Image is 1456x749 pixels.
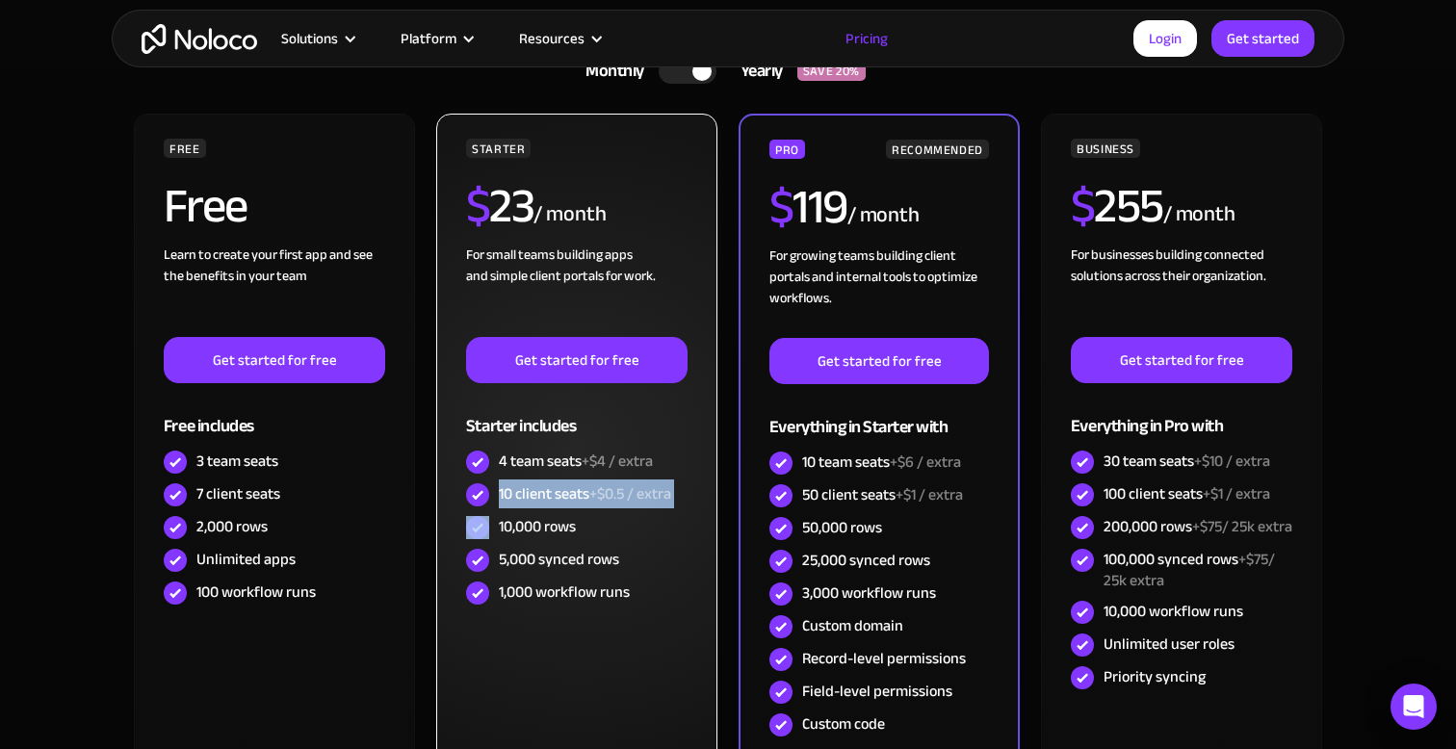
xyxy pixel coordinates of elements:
div: For businesses building connected solutions across their organization. ‍ [1071,245,1292,337]
div: Starter includes [466,383,688,446]
div: Resources [495,26,623,51]
div: Everything in Pro with [1071,383,1292,446]
div: For growing teams building client portals and internal tools to optimize workflows. [769,245,989,338]
div: Resources [519,26,585,51]
div: BUSINESS [1071,139,1140,158]
span: +$10 / extra [1194,447,1270,476]
div: 10 team seats [802,452,961,473]
div: Open Intercom Messenger [1391,684,1437,730]
h2: Free [164,182,247,230]
div: Everything in Starter with [769,384,989,447]
div: STARTER [466,139,531,158]
div: Record-level permissions [802,648,966,669]
div: Platform [401,26,456,51]
div: Monthly [561,57,659,86]
div: 100,000 synced rows [1104,549,1292,591]
span: +$4 / extra [582,447,653,476]
a: Get started for free [769,338,989,384]
span: +$1 / extra [896,480,963,509]
div: / month [1163,199,1235,230]
a: Login [1133,20,1197,57]
div: For small teams building apps and simple client portals for work. ‍ [466,245,688,337]
span: $ [466,161,490,251]
div: Field-level permissions [802,681,952,702]
div: Platform [377,26,495,51]
div: 10,000 rows [499,516,576,537]
div: Unlimited user roles [1104,633,1235,655]
div: Yearly [716,57,797,86]
div: Solutions [257,26,377,51]
div: / month [533,199,606,230]
span: +$6 / extra [890,448,961,477]
div: 5,000 synced rows [499,549,619,570]
a: Get started for free [164,337,385,383]
div: 3 team seats [196,451,278,472]
div: PRO [769,140,805,159]
div: 1,000 workflow runs [499,581,630,603]
a: Get started for free [1071,337,1292,383]
h2: 119 [769,183,847,231]
div: 50,000 rows [802,517,882,538]
span: +$75/ 25k extra [1104,545,1275,595]
div: 30 team seats [1104,451,1270,472]
span: +$1 / extra [1203,479,1270,508]
span: $ [769,162,793,252]
div: 100 client seats [1104,483,1270,504]
div: 10 client seats [499,483,671,504]
h2: 255 [1071,182,1163,230]
a: Pricing [821,26,912,51]
a: home [142,24,257,54]
div: Solutions [281,26,338,51]
div: Free includes [164,383,385,446]
div: Priority syncing [1104,666,1206,687]
div: 4 team seats [499,451,653,472]
div: 7 client seats [196,483,280,504]
div: Custom domain [802,615,903,636]
div: 10,000 workflow runs [1104,601,1243,622]
div: 200,000 rows [1104,516,1292,537]
div: SAVE 20% [797,62,866,81]
div: 3,000 workflow runs [802,582,936,604]
div: 100 workflow runs [196,581,316,603]
div: Unlimited apps [196,549,296,570]
span: +$0.5 / extra [589,479,671,508]
span: $ [1071,161,1095,251]
div: 25,000 synced rows [802,550,930,571]
div: Learn to create your first app and see the benefits in your team ‍ [164,245,385,337]
span: +$75/ 25k extra [1192,512,1292,541]
a: Get started for free [466,337,688,383]
a: Get started [1211,20,1314,57]
div: 50 client seats [802,484,963,505]
div: / month [847,200,920,231]
h2: 23 [466,182,534,230]
div: RECOMMENDED [886,140,989,159]
div: 2,000 rows [196,516,268,537]
div: FREE [164,139,206,158]
div: Custom code [802,713,885,735]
